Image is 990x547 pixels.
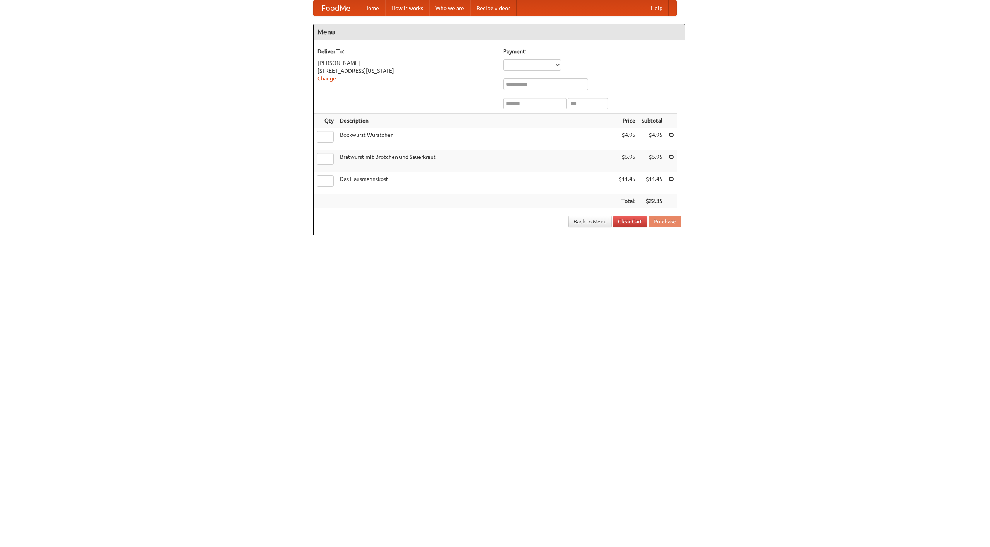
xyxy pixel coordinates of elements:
[616,172,638,194] td: $11.45
[317,75,336,82] a: Change
[314,24,685,40] h4: Menu
[337,150,616,172] td: Bratwurst mit Brötchen und Sauerkraut
[385,0,429,16] a: How it works
[638,114,666,128] th: Subtotal
[616,194,638,208] th: Total:
[337,172,616,194] td: Das Hausmannskost
[317,48,495,55] h5: Deliver To:
[314,0,358,16] a: FoodMe
[317,59,495,67] div: [PERSON_NAME]
[638,172,666,194] td: $11.45
[337,128,616,150] td: Bockwurst Würstchen
[503,48,681,55] h5: Payment:
[314,114,337,128] th: Qty
[638,150,666,172] td: $5.95
[645,0,669,16] a: Help
[649,216,681,227] button: Purchase
[358,0,385,16] a: Home
[317,67,495,75] div: [STREET_ADDRESS][US_STATE]
[638,194,666,208] th: $22.35
[568,216,612,227] a: Back to Menu
[616,150,638,172] td: $5.95
[429,0,470,16] a: Who we are
[616,128,638,150] td: $4.95
[616,114,638,128] th: Price
[613,216,647,227] a: Clear Cart
[638,128,666,150] td: $4.95
[470,0,517,16] a: Recipe videos
[337,114,616,128] th: Description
